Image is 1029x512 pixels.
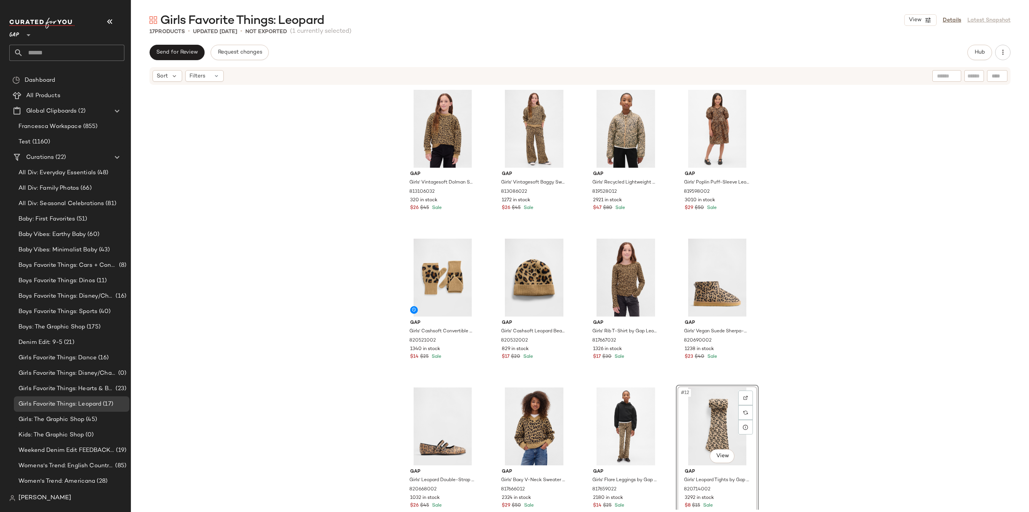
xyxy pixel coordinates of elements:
[679,387,756,465] img: cn60073867.jpg
[114,461,126,470] span: (85)
[84,415,97,424] span: (45)
[12,76,20,84] img: svg%3e
[743,396,748,400] img: svg%3e
[603,205,612,212] span: $80
[149,29,155,35] span: 17
[18,323,85,332] span: Boys: The Graphic Shop
[18,338,62,347] span: Denim Edit: 9-5
[501,477,566,484] span: Girls' Boxy V-Neck Sweater by Gap Cheetah Brown Size XL (12)
[502,171,567,178] span: Gap
[9,495,15,501] img: svg%3e
[26,107,77,116] span: Global Clipboards
[189,72,205,80] span: Filters
[149,16,157,24] img: svg%3e
[592,486,617,493] span: 817659022
[706,354,717,359] span: Sale
[685,171,750,178] span: Gap
[420,354,429,360] span: $25
[9,18,75,29] img: cfy_white_logo.C9jOOHJF.svg
[716,453,729,459] span: View
[79,184,92,193] span: (66)
[685,346,714,353] span: 1238 in stock
[511,354,520,360] span: $20
[18,122,82,131] span: Francesca Workspace
[706,205,717,211] span: Sale
[410,205,419,212] span: $26
[77,107,85,116] span: (2)
[96,168,109,177] span: (48)
[593,205,602,212] span: $47
[679,239,756,317] img: cn60234576.jpg
[613,354,624,359] span: Sale
[743,410,748,415] img: svg%3e
[18,461,114,470] span: Womens's Trend: English Countryside
[679,90,756,168] img: cn60241791.jpg
[114,292,126,301] span: (16)
[117,369,126,378] span: (0)
[967,45,992,60] button: Hub
[593,468,658,475] span: Gap
[410,320,475,327] span: Gap
[512,205,521,212] span: $45
[18,215,75,224] span: Baby: First Favorites
[974,49,985,56] span: Hub
[409,179,474,186] span: Girls' Vintagesoft Dolman Sweatshirt by Gap Leopard Size XS (4/5)
[592,337,616,344] span: 817667032
[496,90,573,168] img: cn60095070.jpg
[614,205,625,211] span: Sale
[211,45,268,60] button: Request changes
[97,246,110,254] span: (43)
[85,323,101,332] span: (175)
[502,197,530,204] span: 1272 in stock
[149,45,204,60] button: Send for Review
[430,354,441,359] span: Sale
[18,431,84,440] span: Kids: The Graphic Shop
[404,239,481,317] img: cn60579941.jpg
[217,49,262,56] span: Request changes
[9,26,19,40] span: GAP
[62,338,74,347] span: (21)
[31,138,50,147] span: (1160)
[685,320,750,327] span: Gap
[157,72,168,80] span: Sort
[18,168,96,177] span: All Div: Everyday Essentials
[97,354,109,362] span: (16)
[695,354,704,360] span: $40
[18,446,114,455] span: Weekend Denim Edit FEEDBACK UPDATE
[496,387,573,465] img: cn60095101.jpg
[522,205,533,211] span: Sale
[593,495,623,502] span: 2180 in stock
[18,354,97,362] span: Girls Favorite Things: Dance
[86,230,99,239] span: (60)
[592,189,617,195] span: 819528012
[409,486,437,493] span: 820668002
[18,276,95,285] span: Boys Favorite Things: Dinos
[684,179,749,186] span: Girls' Poplin Puff-Sleeve Leopard Dress by Gap Leopard Print Size S (6/7)
[602,354,612,360] span: $30
[18,261,117,270] span: Boys Favorite Things: Cars + Construction
[188,27,190,36] span: •
[593,197,622,204] span: 2921 in stock
[104,199,116,208] span: (81)
[592,328,657,335] span: Girls' Rib T-Shirt by Gap Leopard Size XS (4/5)
[404,90,481,168] img: cn60095012.jpg
[18,307,97,316] span: Boys Favorite Things: Sports
[410,197,437,204] span: 320 in stock
[420,502,429,509] span: $45
[943,16,961,24] a: Details
[592,179,657,186] span: Girls' Recycled Lightweight Quilted Puffer Jacket by Gap Leopard Size XS (4/5)
[502,468,567,475] span: Gap
[603,502,612,509] span: $25
[409,477,474,484] span: Girls' Leopard Double-Strap Ballet Flats by Gap Leopard Size 1
[592,477,657,484] span: Girls' Flare Leggings by Gap Brown Cheetah Size XS (4/5)
[240,27,242,36] span: •
[117,261,126,270] span: (8)
[193,28,237,36] p: updated [DATE]
[587,90,664,168] img: cn60249542.jpg
[680,389,691,397] span: #12
[410,354,419,360] span: $14
[404,387,481,465] img: cn60129599.jpg
[502,354,509,360] span: $17
[26,153,54,162] span: Curations
[18,292,114,301] span: Boys Favorite Things: Disney/Characters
